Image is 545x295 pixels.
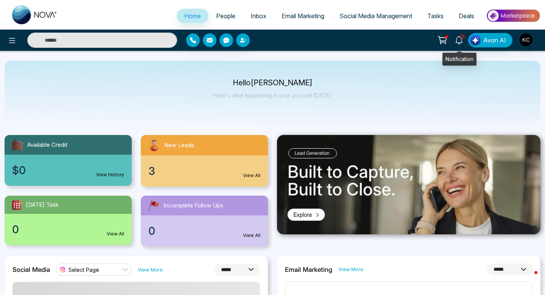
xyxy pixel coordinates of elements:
a: Tasks [420,9,451,23]
a: View More [338,266,363,273]
img: User Avatar [520,33,533,46]
span: Email Marketing [282,12,324,20]
p: Here's what happening in your account [DATE]. [213,92,332,99]
a: Social Media Management [332,9,420,23]
a: 2 [450,33,468,46]
a: Inbox [243,9,274,23]
a: New Leads3View All [136,135,272,187]
img: todayTask.svg [11,199,23,211]
img: followUps.svg [147,199,160,212]
span: New Leads [164,141,194,150]
a: View History [96,171,124,178]
span: Tasks [427,12,444,20]
span: Select Page [69,266,99,273]
span: 0 [148,223,155,239]
span: 3 [148,163,155,179]
button: Avon AI [468,33,512,47]
img: Nova CRM Logo [12,5,58,24]
a: Email Marketing [274,9,332,23]
a: View All [243,232,260,239]
span: Deals [459,12,474,20]
a: View All [243,172,260,179]
span: 2 [459,33,466,40]
a: View More [138,266,163,273]
img: Lead Flow [470,35,481,46]
span: Available Credit [27,141,67,149]
a: View All [107,231,124,237]
a: Deals [451,9,482,23]
span: Inbox [251,12,266,20]
iframe: Intercom live chat [519,269,537,287]
span: [DATE] Task [26,201,59,209]
img: Market-place.gif [486,7,540,24]
div: Notification [442,53,476,66]
img: availableCredit.svg [11,138,24,152]
img: . [277,135,540,234]
span: 0 [12,221,19,237]
img: instagram [59,266,66,273]
h2: Email Marketing [285,266,332,273]
span: Avon AI [483,36,506,45]
span: $0 [12,162,26,178]
span: People [216,12,235,20]
h2: Social Media [12,266,50,273]
span: Home [184,12,201,20]
p: Hello [PERSON_NAME] [213,80,332,86]
span: Social Media Management [339,12,412,20]
a: Home [177,9,209,23]
span: Incomplete Follow Ups [163,201,223,210]
a: People [209,9,243,23]
a: Incomplete Follow Ups0View All [136,196,272,246]
img: newLeads.svg [147,138,161,152]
